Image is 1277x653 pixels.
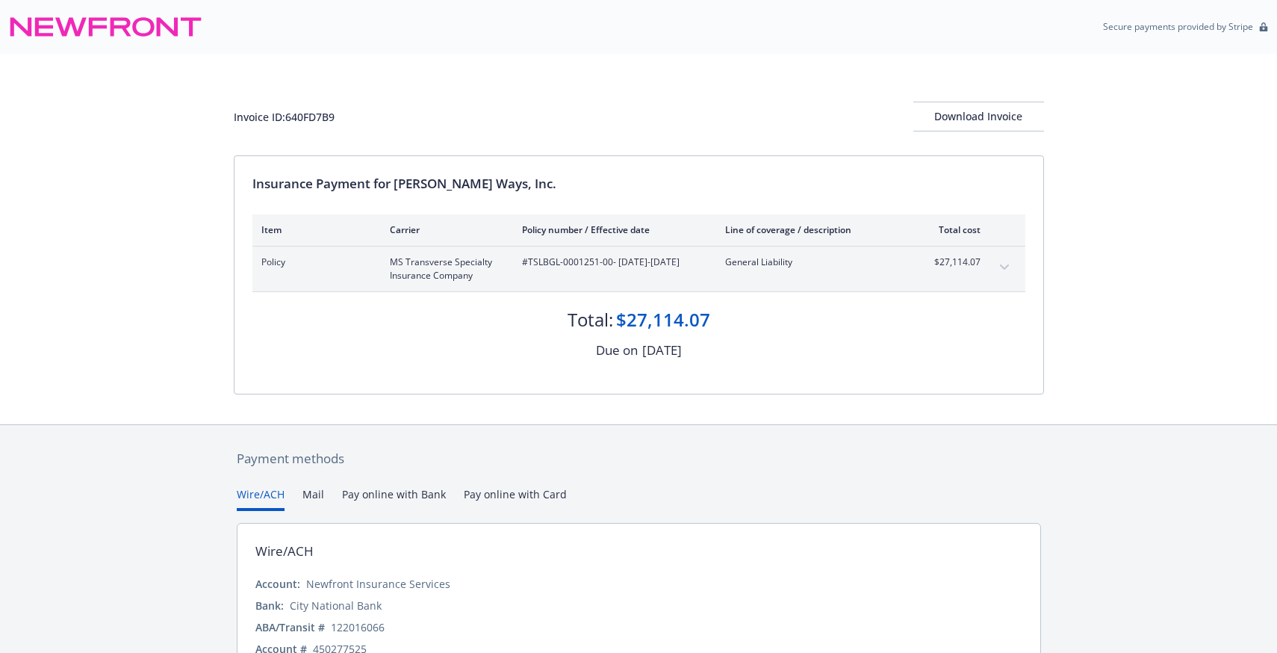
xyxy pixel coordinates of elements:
[255,598,284,613] div: Bank:
[522,256,701,269] span: #TSLBGL-0001251-00 - [DATE]-[DATE]
[725,223,901,236] div: Line of coverage / description
[237,486,285,511] button: Wire/ACH
[390,223,498,236] div: Carrier
[390,256,498,282] span: MS Transverse Specialty Insurance Company
[725,256,901,269] span: General Liability
[992,256,1016,279] button: expand content
[522,223,701,236] div: Policy number / Effective date
[596,341,638,360] div: Due on
[255,619,325,635] div: ABA/Transit #
[568,307,613,332] div: Total:
[261,256,366,269] span: Policy
[925,223,981,236] div: Total cost
[290,598,382,613] div: City National Bank
[925,256,981,269] span: $27,114.07
[616,307,710,332] div: $27,114.07
[255,542,314,561] div: Wire/ACH
[1103,20,1253,33] p: Secure payments provided by Stripe
[237,449,1041,468] div: Payment methods
[255,576,300,592] div: Account:
[234,109,335,125] div: Invoice ID: 640FD7B9
[302,486,324,511] button: Mail
[464,486,567,511] button: Pay online with Card
[252,174,1025,194] div: Insurance Payment for [PERSON_NAME] Ways, Inc.
[913,102,1044,131] button: Download Invoice
[331,619,385,635] div: 122016066
[261,223,366,236] div: Item
[252,247,1025,291] div: PolicyMS Transverse Specialty Insurance Company#TSLBGL-0001251-00- [DATE]-[DATE]General Liability...
[642,341,682,360] div: [DATE]
[342,486,446,511] button: Pay online with Bank
[306,576,450,592] div: Newfront Insurance Services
